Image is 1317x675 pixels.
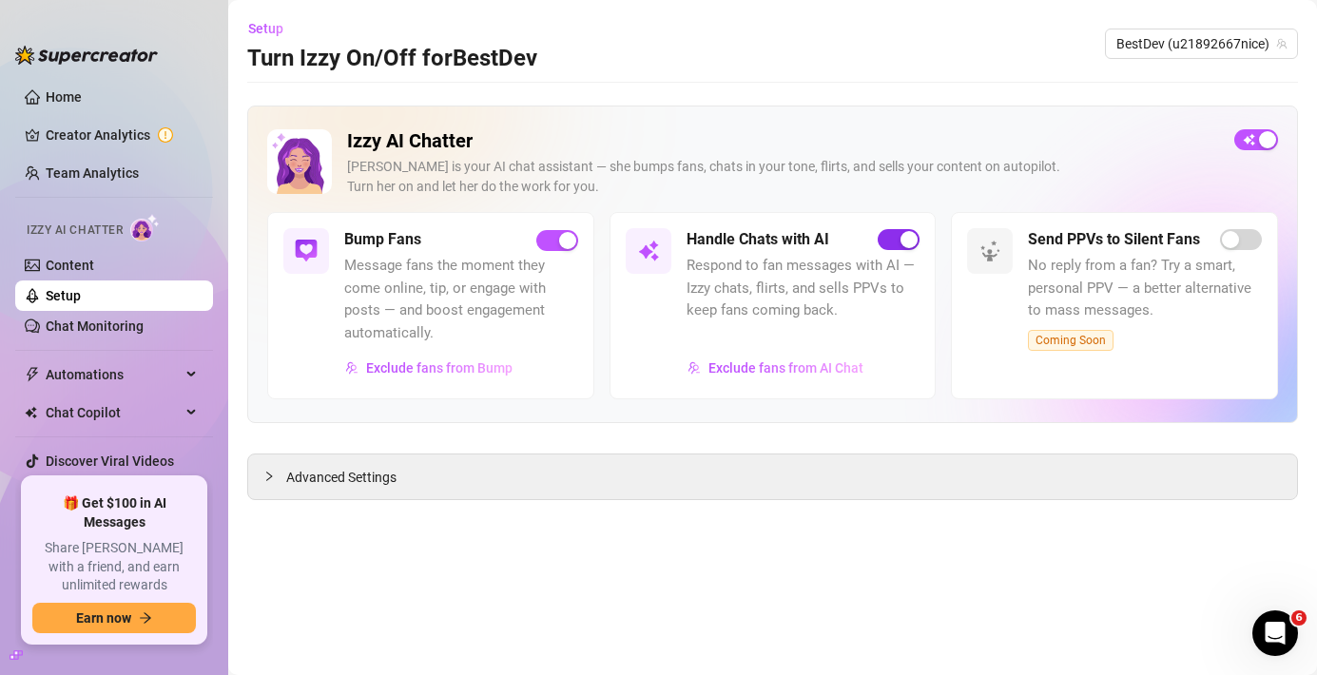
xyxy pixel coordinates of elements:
[267,129,332,194] img: Izzy AI Chatter
[247,44,537,74] h3: Turn Izzy On/Off for BestDev
[978,240,1001,262] img: svg%3e
[27,222,123,240] span: Izzy AI Chatter
[46,288,81,303] a: Setup
[366,360,513,376] span: Exclude fans from Bump
[708,360,863,376] span: Exclude fans from AI Chat
[687,255,920,322] span: Respond to fan messages with AI — Izzy chats, flirts, and sells PPVs to keep fans coming back.
[139,611,152,625] span: arrow-right
[295,240,318,262] img: svg%3e
[687,353,864,383] button: Exclude fans from AI Chat
[76,610,131,626] span: Earn now
[46,120,198,150] a: Creator Analytics exclamation-circle
[46,318,144,334] a: Chat Monitoring
[248,21,283,36] span: Setup
[32,539,196,595] span: Share [PERSON_NAME] with a friend, and earn unlimited rewards
[687,228,829,251] h5: Handle Chats with AI
[247,13,299,44] button: Setup
[10,648,23,662] span: build
[32,603,196,633] button: Earn nowarrow-right
[347,157,1219,197] div: [PERSON_NAME] is your AI chat assistant — she bumps fans, chats in your tone, flirts, and sells y...
[1028,330,1114,351] span: Coming Soon
[32,494,196,531] span: 🎁 Get $100 in AI Messages
[1116,29,1287,58] span: BestDev (u21892667nice)
[263,471,275,482] span: collapsed
[46,165,139,181] a: Team Analytics
[1276,38,1288,49] span: team
[1028,255,1262,322] span: No reply from a fan? Try a smart, personal PPV — a better alternative to mass messages.
[1252,610,1298,656] iframe: Intercom live chat
[46,359,181,390] span: Automations
[46,258,94,273] a: Content
[286,467,397,488] span: Advanced Settings
[344,228,421,251] h5: Bump Fans
[637,240,660,262] img: svg%3e
[345,361,358,375] img: svg%3e
[25,406,37,419] img: Chat Copilot
[130,214,160,241] img: AI Chatter
[25,367,40,382] span: thunderbolt
[688,361,701,375] img: svg%3e
[1028,228,1200,251] h5: Send PPVs to Silent Fans
[46,397,181,428] span: Chat Copilot
[344,255,578,344] span: Message fans the moment they come online, tip, or engage with posts — and boost engagement automa...
[263,466,286,487] div: collapsed
[344,353,513,383] button: Exclude fans from Bump
[46,89,82,105] a: Home
[1291,610,1307,626] span: 6
[347,129,1219,153] h2: Izzy AI Chatter
[15,46,158,65] img: logo-BBDzfeDw.svg
[46,453,174,469] a: Discover Viral Videos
